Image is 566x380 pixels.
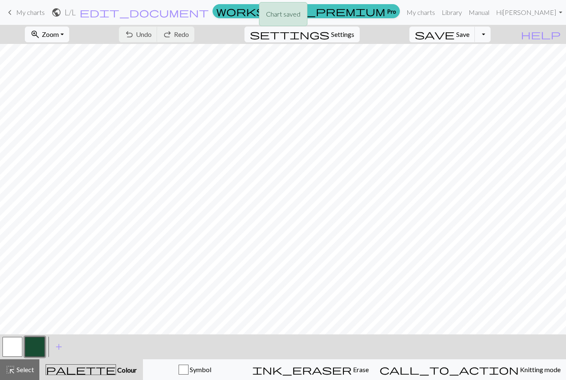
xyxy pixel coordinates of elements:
[54,341,64,353] span: add
[380,364,519,375] span: call_to_action
[15,365,34,373] span: Select
[5,364,15,375] span: highlight_alt
[521,29,561,40] span: help
[42,30,59,38] span: Zoom
[39,359,143,380] button: Colour
[116,366,137,374] span: Colour
[247,359,374,380] button: Erase
[331,29,354,39] span: Settings
[250,29,329,39] i: Settings
[456,30,469,38] span: Save
[415,29,455,40] span: save
[25,27,69,42] button: Zoom
[143,359,247,380] button: Symbol
[30,29,40,40] span: zoom_in
[266,9,300,19] p: Chart saved
[352,365,369,373] span: Erase
[250,29,329,40] span: settings
[252,364,352,375] span: ink_eraser
[244,27,360,42] button: SettingsSettings
[519,365,561,373] span: Knitting mode
[189,365,211,373] span: Symbol
[409,27,475,42] button: Save
[46,364,116,375] span: palette
[374,359,566,380] button: Knitting mode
